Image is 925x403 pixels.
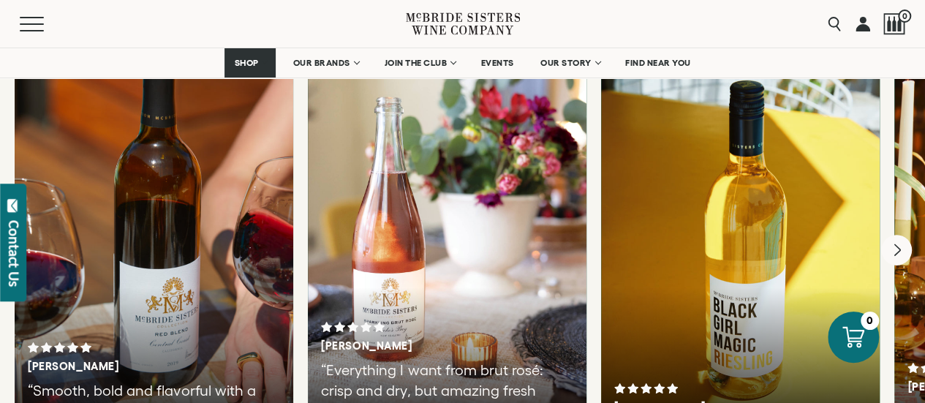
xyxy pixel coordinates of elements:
div: 0 [861,312,879,330]
span: FIND NEAR YOU [625,58,691,68]
span: JOIN THE CLUB [384,58,447,68]
span: 0 [898,10,911,23]
button: Next [881,235,912,265]
a: OUR STORY [531,48,609,78]
a: JOIN THE CLUB [374,48,464,78]
a: FIND NEAR YOU [616,48,701,78]
h3: [PERSON_NAME] [321,339,523,353]
a: SHOP [224,48,276,78]
a: EVENTS [472,48,524,78]
h3: [PERSON_NAME] [28,360,230,373]
span: EVENTS [481,58,514,68]
span: SHOP [234,58,259,68]
span: OUR BRANDS [292,58,350,68]
span: OUR STORY [540,58,592,68]
div: Contact Us [7,220,21,287]
button: Mobile Menu Trigger [20,17,72,31]
a: OUR BRANDS [283,48,367,78]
